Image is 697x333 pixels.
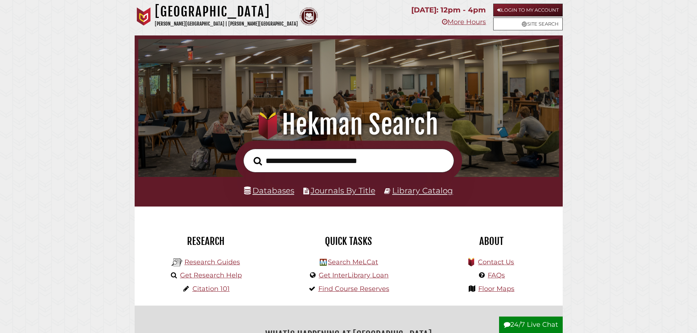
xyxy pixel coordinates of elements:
a: Login to My Account [493,4,563,16]
a: More Hours [442,18,486,26]
a: Journals By Title [311,186,375,195]
h2: Quick Tasks [283,235,415,247]
p: [PERSON_NAME][GEOGRAPHIC_DATA] | [PERSON_NAME][GEOGRAPHIC_DATA] [155,20,298,28]
h2: About [426,235,557,247]
a: FAQs [488,271,505,279]
a: Site Search [493,18,563,30]
img: Calvin Theological Seminary [300,7,318,26]
a: Contact Us [478,258,514,266]
a: Floor Maps [478,285,514,293]
img: Hekman Library Logo [320,259,327,266]
a: Search MeLCat [328,258,378,266]
a: Library Catalog [392,186,453,195]
a: Get InterLibrary Loan [319,271,389,279]
p: [DATE]: 12pm - 4pm [411,4,486,16]
img: Calvin University [135,7,153,26]
a: Citation 101 [192,285,230,293]
a: Research Guides [184,258,240,266]
img: Hekman Library Logo [172,257,183,268]
a: Find Course Reserves [318,285,389,293]
a: Get Research Help [180,271,242,279]
button: Search [250,155,266,168]
h1: [GEOGRAPHIC_DATA] [155,4,298,20]
h1: Hekman Search [149,109,548,141]
i: Search [254,156,262,166]
a: Databases [244,186,294,195]
h2: Research [140,235,272,247]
